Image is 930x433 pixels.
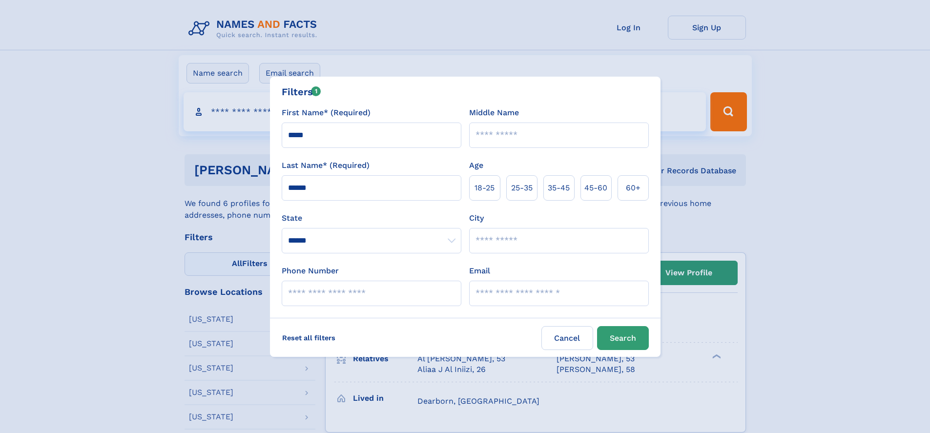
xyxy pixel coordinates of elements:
[548,182,570,194] span: 35‑45
[511,182,533,194] span: 25‑35
[282,212,461,224] label: State
[282,160,370,171] label: Last Name* (Required)
[626,182,641,194] span: 60+
[469,160,483,171] label: Age
[469,212,484,224] label: City
[597,326,649,350] button: Search
[541,326,593,350] label: Cancel
[475,182,495,194] span: 18‑25
[469,265,490,277] label: Email
[282,107,371,119] label: First Name* (Required)
[282,265,339,277] label: Phone Number
[282,84,321,99] div: Filters
[469,107,519,119] label: Middle Name
[584,182,607,194] span: 45‑60
[276,326,342,350] label: Reset all filters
